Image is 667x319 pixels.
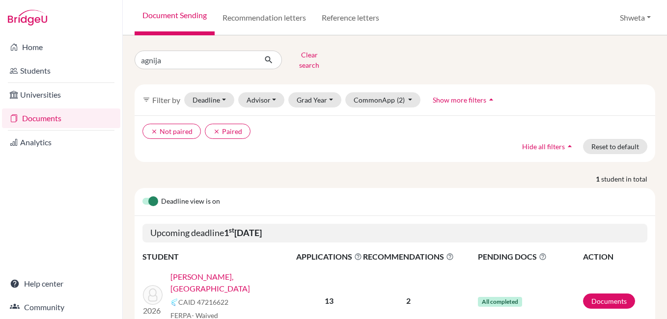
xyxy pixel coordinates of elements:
span: RECOMMENDATIONS [363,251,454,263]
button: Shweta [615,8,655,27]
span: PENDING DOCS [478,251,582,263]
button: CommonApp(2) [345,92,421,107]
th: ACTION [583,250,647,263]
button: clearNot paired [142,124,201,139]
b: 13 [325,296,333,305]
span: Hide all filters [522,142,565,151]
h5: Upcoming deadline [142,224,647,242]
span: CAID 47216622 [178,297,228,307]
i: arrow_drop_up [565,141,575,151]
button: Clear search [282,47,336,73]
img: Bridge-U [8,10,47,26]
p: 2026 [143,305,163,317]
button: Reset to default [583,139,647,154]
i: clear [213,128,220,135]
span: Show more filters [433,96,486,104]
a: Documents [2,108,120,128]
p: 2 [363,295,454,307]
span: student in total [601,174,655,184]
b: 1 [DATE] [224,227,262,238]
strong: 1 [596,174,601,184]
a: Home [2,37,120,57]
a: Documents [583,293,635,309]
span: All completed [478,297,522,307]
button: Hide all filtersarrow_drop_up [514,139,583,154]
a: Students [2,61,120,80]
span: APPLICATIONS [296,251,362,263]
a: [PERSON_NAME], [GEOGRAPHIC_DATA] [170,271,303,294]
a: Analytics [2,133,120,152]
i: arrow_drop_up [486,95,496,105]
i: clear [151,128,158,135]
a: Help center [2,274,120,293]
button: clearPaired [205,124,250,139]
input: Find student by name... [135,51,256,69]
img: Ghorai, Agnija [143,285,163,305]
th: STUDENT [142,250,296,263]
a: Universities [2,85,120,105]
span: Deadline view is on [161,196,220,208]
button: Advisor [238,92,285,107]
span: (2) [397,96,405,104]
i: filter_list [142,96,150,104]
button: Deadline [184,92,234,107]
span: Filter by [152,95,180,105]
img: Common App logo [170,298,178,306]
a: Community [2,297,120,317]
button: Show more filtersarrow_drop_up [424,92,504,107]
sup: st [229,226,234,234]
button: Grad Year [288,92,341,107]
